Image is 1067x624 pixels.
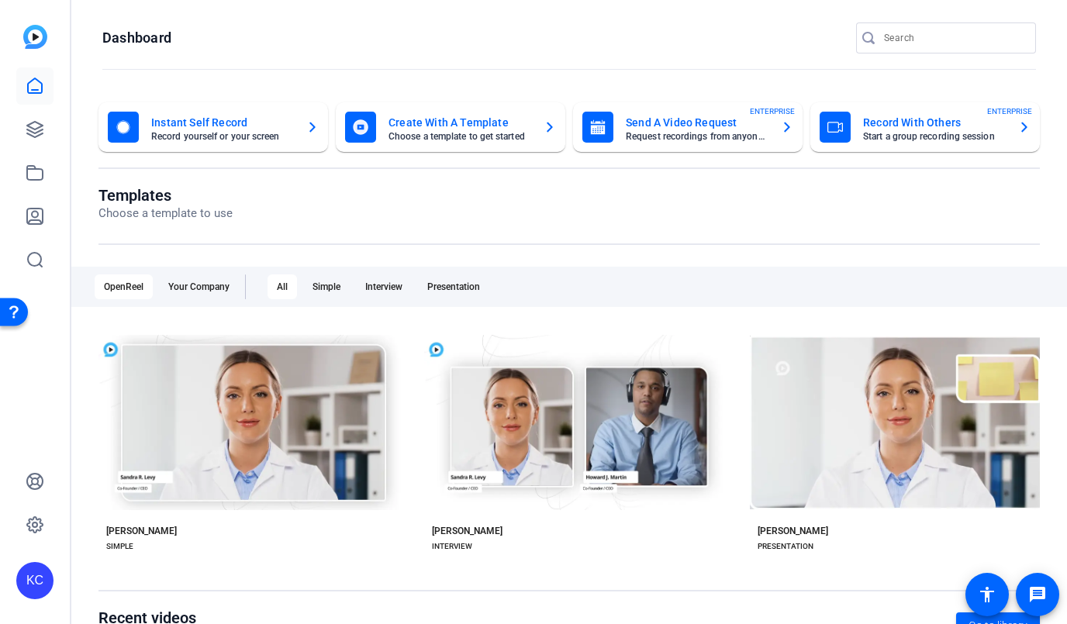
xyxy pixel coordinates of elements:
h1: Templates [98,186,233,205]
div: [PERSON_NAME] [106,525,177,537]
mat-card-title: Record With Others [863,113,1006,132]
div: Simple [303,274,350,299]
div: [PERSON_NAME] [758,525,828,537]
mat-card-title: Send A Video Request [626,113,768,132]
h1: Dashboard [102,29,171,47]
button: Create With A TemplateChoose a template to get started [336,102,565,152]
div: Presentation [418,274,489,299]
img: blue-gradient.svg [23,25,47,49]
div: All [268,274,297,299]
mat-card-subtitle: Request recordings from anyone, anywhere [626,132,768,141]
input: Search [884,29,1024,47]
div: [PERSON_NAME] [432,525,502,537]
div: OpenReel [95,274,153,299]
mat-icon: accessibility [978,585,996,604]
span: ENTERPRISE [750,105,795,117]
mat-card-subtitle: Choose a template to get started [388,132,531,141]
p: Choose a template to use [98,205,233,222]
div: SIMPLE [106,540,133,553]
div: Your Company [159,274,239,299]
div: Interview [356,274,412,299]
div: PRESENTATION [758,540,813,553]
mat-card-title: Create With A Template [388,113,531,132]
button: Instant Self RecordRecord yourself or your screen [98,102,328,152]
button: Send A Video RequestRequest recordings from anyone, anywhereENTERPRISE [573,102,803,152]
div: KC [16,562,54,599]
mat-card-subtitle: Start a group recording session [863,132,1006,141]
mat-icon: message [1028,585,1047,604]
mat-card-title: Instant Self Record [151,113,294,132]
button: Record With OthersStart a group recording sessionENTERPRISE [810,102,1040,152]
span: ENTERPRISE [987,105,1032,117]
div: INTERVIEW [432,540,472,553]
mat-card-subtitle: Record yourself or your screen [151,132,294,141]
